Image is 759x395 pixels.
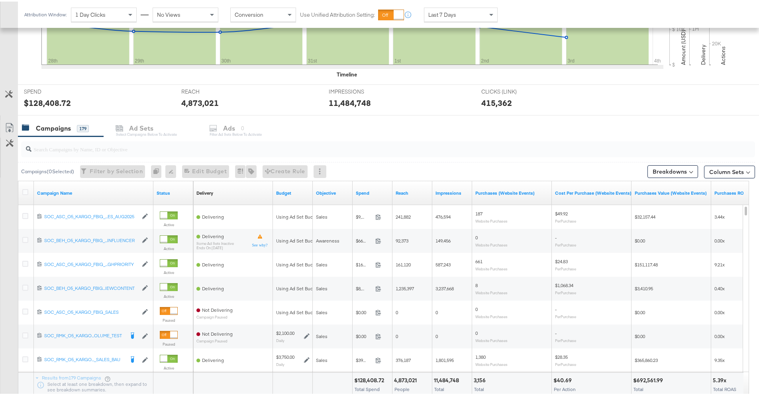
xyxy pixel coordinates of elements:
span: Not Delivering [202,305,233,311]
div: Delivery [196,188,213,195]
div: SOC_BEH_O5_KARGO_FBIG...IEWCONTENT [44,284,138,290]
div: Using Ad Set Budget [276,260,320,266]
sub: Website Purchases [475,289,508,293]
div: 4,873,021 [394,375,419,383]
span: REACH [181,86,241,94]
span: Delivering [202,356,224,362]
span: 0.40x [714,284,725,290]
span: 9.21x [714,260,725,266]
a: The number of times a purchase was made tracked by your Custom Audience pixel on your website aft... [475,188,549,195]
span: 1,235,397 [396,284,414,290]
span: 92,373 [396,236,408,242]
input: Search Campaigns by Name, ID or Objective [31,137,688,152]
span: Total [633,385,643,391]
span: Total [474,385,484,391]
span: $0.00 [635,308,645,314]
sub: Per Purchase [555,313,576,317]
span: $16,413.46 [356,260,372,266]
label: Active [160,221,178,226]
span: 187 [475,209,482,215]
span: $24.83 [555,257,568,263]
span: 0 [475,329,478,334]
a: SOC_ASC_O5_KARGO_FBIG_SALES [44,307,138,314]
div: 415,362 [481,96,512,107]
span: People [394,385,410,391]
label: Active [160,364,178,369]
a: The number of people your ad was served to. [396,188,429,195]
span: Delivering [202,260,224,266]
div: Campaigns [36,122,71,131]
span: $39,129.58 [356,356,372,362]
a: The average cost for each purchase tracked by your Custom Audience pixel on your website after pe... [555,188,632,195]
div: Using Ad Set Budget [276,212,320,219]
span: Sales [316,308,328,314]
label: Active [160,292,178,297]
div: 4,873,021 [181,96,219,107]
span: 8 [475,281,478,287]
a: SOC_BEH_O5_KARGO_FBIG_...INFLUENCER [44,236,138,242]
span: 661 [475,257,482,263]
div: Timeline [337,69,357,77]
sub: Some Ad Sets Inactive [196,240,234,244]
span: Sales [316,212,328,218]
span: Per Action [554,385,576,391]
sub: Website Purchases [475,313,508,317]
span: $3,410.95 [635,284,653,290]
span: Delivering [202,212,224,218]
a: Shows the current state of your Ad Campaign. [157,188,190,195]
div: $692,561.99 [633,375,665,383]
div: SOC_RMK_O5_KARGO..._SALES_BAU [44,355,124,361]
div: $40.69 [553,375,574,383]
span: 0 [475,233,478,239]
span: $28.35 [555,352,568,358]
sub: Campaign Paused [196,313,233,318]
a: The total value of the purchase actions tracked by your Custom Audience pixel on your website aft... [635,188,708,195]
span: CLICKS (LINK) [481,86,541,94]
span: Total ROAS [713,385,736,391]
label: Paused [160,316,178,321]
span: 476,594 [435,212,451,218]
span: - [555,329,557,334]
sub: Per Purchase [555,289,576,293]
sub: Per Purchase [555,241,576,246]
span: Total Spend [355,385,380,391]
div: Using Ad Set Budget [276,284,320,290]
span: 9.35x [714,356,725,362]
span: Sales [316,284,328,290]
span: Last 7 Days [428,10,456,17]
sub: Daily [276,336,284,341]
span: $0.00 [635,332,645,338]
span: Sales [316,260,328,266]
label: Active [160,244,178,250]
text: Amount (USD) [680,28,687,63]
a: The total amount spent to date. [356,188,389,195]
span: - [555,233,557,239]
span: 0 [396,332,398,338]
span: 3.44x [714,212,725,218]
sub: Per Purchase [555,217,576,222]
span: $365,860.23 [635,356,658,362]
div: 11,484,748 [434,375,461,383]
label: Use Unified Attribution Setting: [300,10,375,17]
sub: Campaign Paused [196,337,233,342]
span: Not Delivering [202,329,233,335]
div: $3,750.00 [276,352,294,359]
sub: Website Purchases [475,217,508,222]
div: Attribution Window: [24,10,67,16]
span: 376,187 [396,356,411,362]
span: Total [434,385,444,391]
div: Campaigns ( 0 Selected) [21,166,74,174]
span: No Views [157,10,180,17]
button: Breakdowns [647,164,698,176]
span: $32,157.44 [635,212,655,218]
span: $8,546.71 [356,284,372,290]
span: $669.95 [356,236,372,242]
a: The maximum amount you're willing to spend on your ads, on average each day or over the lifetime ... [276,188,310,195]
button: Column Sets [704,164,755,177]
a: SOC_ASC_O5_KARGO_FBIG_...GHPRIORITY [44,260,138,266]
sub: Website Purchases [475,336,508,341]
span: Delivering [202,284,224,290]
a: SOC_RMK_O5_KARGO...OLUME_TEST [44,331,124,339]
